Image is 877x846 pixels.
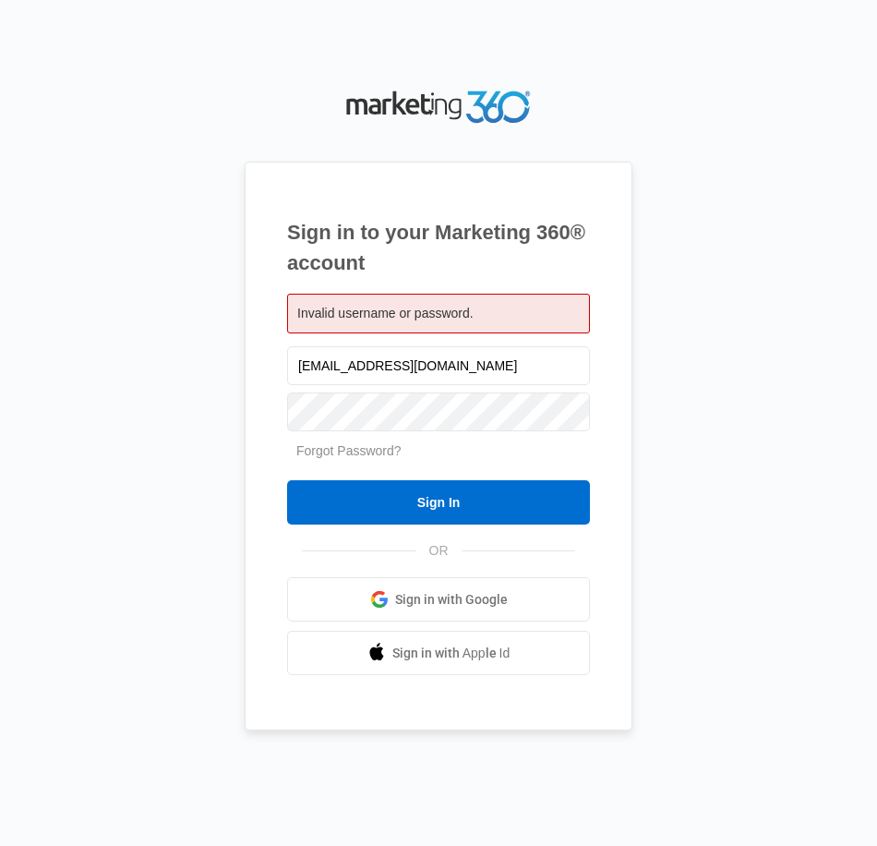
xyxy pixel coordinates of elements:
[287,480,590,525] input: Sign In
[296,443,402,458] a: Forgot Password?
[416,541,462,561] span: OR
[287,631,590,675] a: Sign in with Apple Id
[287,346,590,385] input: Email
[395,590,508,610] span: Sign in with Google
[287,217,590,278] h1: Sign in to your Marketing 360® account
[297,306,474,320] span: Invalid username or password.
[392,644,511,663] span: Sign in with Apple Id
[287,577,590,622] a: Sign in with Google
